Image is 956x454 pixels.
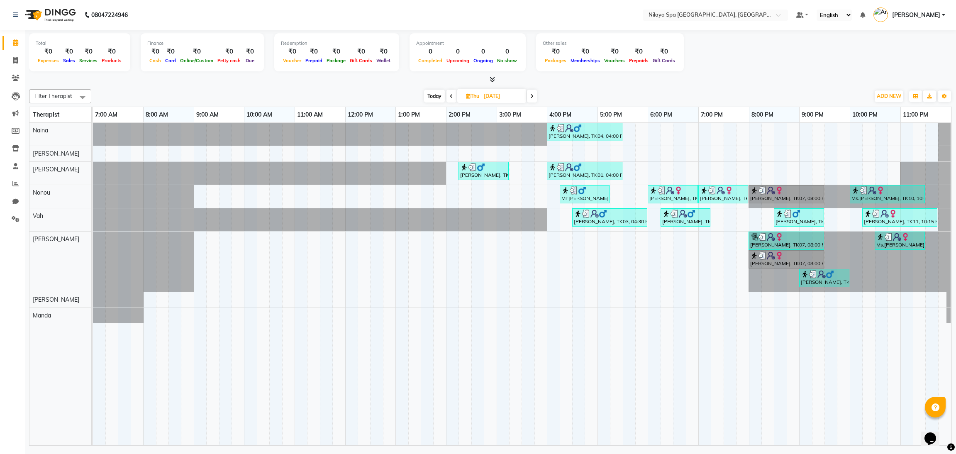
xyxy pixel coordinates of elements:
[61,58,77,63] span: Sales
[194,109,221,121] a: 9:00 AM
[424,90,445,103] span: Today
[699,109,725,121] a: 7:00 PM
[648,109,674,121] a: 6:00 PM
[396,109,422,121] a: 1:00 PM
[800,109,826,121] a: 9:00 PM
[495,58,519,63] span: No show
[33,127,48,134] span: Naina
[374,47,393,56] div: ₹0
[416,40,519,47] div: Appointment
[627,47,651,56] div: ₹0
[147,58,163,63] span: Cash
[33,235,79,243] span: [PERSON_NAME]
[100,47,124,56] div: ₹0
[33,166,79,173] span: [PERSON_NAME]
[374,58,393,63] span: Wallet
[481,90,523,103] input: 2025-09-25
[892,11,940,20] span: [PERSON_NAME]
[850,109,880,121] a: 10:00 PM
[548,124,622,140] div: [PERSON_NAME], TK04, 04:00 PM-05:30 PM, Traditional Swedish Relaxation Therapy 90 Min([DEMOGRAPHI...
[749,233,823,249] div: [PERSON_NAME], TK07, 08:00 PM-09:30 PM, [PERSON_NAME] 90 Min([DEMOGRAPHIC_DATA]))
[627,58,651,63] span: Prepaids
[775,210,823,225] div: [PERSON_NAME], TK08, 08:30 PM-09:30 PM, Balinese Massage Therapy 60 Min([DEMOGRAPHIC_DATA])
[877,93,901,99] span: ADD NEW
[921,421,948,446] iframe: chat widget
[243,47,257,56] div: ₹0
[178,58,215,63] span: Online/Custom
[348,58,374,63] span: Gift Cards
[36,47,61,56] div: ₹0
[651,58,677,63] span: Gift Cards
[749,186,823,202] div: [PERSON_NAME], TK07, 08:00 PM-09:30 PM, [PERSON_NAME] 90 Min([DEMOGRAPHIC_DATA]))
[598,109,624,121] a: 5:00 PM
[446,109,473,121] a: 2:00 PM
[147,47,163,56] div: ₹0
[33,312,51,319] span: Manda
[497,109,523,121] a: 3:00 PM
[33,296,79,303] span: [PERSON_NAME]
[444,58,471,63] span: Upcoming
[444,47,471,56] div: 0
[346,109,375,121] a: 12:00 PM
[33,189,50,196] span: Nonou
[568,47,602,56] div: ₹0
[416,58,444,63] span: Completed
[36,40,124,47] div: Total
[91,3,128,27] b: 08047224946
[749,251,823,267] div: [PERSON_NAME], TK07, 08:00 PM-09:30 PM, [PERSON_NAME] 90 Min([DEMOGRAPHIC_DATA]))
[215,47,243,56] div: ₹0
[147,40,257,47] div: Finance
[348,47,374,56] div: ₹0
[303,58,324,63] span: Prepaid
[77,58,100,63] span: Services
[303,47,324,56] div: ₹0
[178,47,215,56] div: ₹0
[163,47,178,56] div: ₹0
[649,186,697,202] div: [PERSON_NAME], TK07, 06:00 PM-07:00 PM, Balinese Massage Therapy 60 Min([DEMOGRAPHIC_DATA])
[547,109,573,121] a: 4:00 PM
[495,47,519,56] div: 0
[33,212,43,220] span: Vah
[543,58,568,63] span: Packages
[873,7,888,22] img: Anubhav
[144,109,170,121] a: 8:00 AM
[21,3,78,27] img: logo
[875,90,903,102] button: ADD NEW
[548,163,622,179] div: [PERSON_NAME], TK01, 04:00 PM-05:30 PM, Balinese Massage Therapy 90 Min([DEMOGRAPHIC_DATA])
[61,47,77,56] div: ₹0
[471,58,495,63] span: Ongoing
[651,47,677,56] div: ₹0
[851,186,924,202] div: Ms.[PERSON_NAME], TK10, 10:00 PM-11:30 PM, Deep Tissue Repair Therapy 90 Min([DEMOGRAPHIC_DATA])
[602,58,627,63] span: Vouchers
[295,109,325,121] a: 11:00 AM
[281,40,393,47] div: Redemption
[464,93,481,99] span: Thu
[471,47,495,56] div: 0
[543,47,568,56] div: ₹0
[244,58,256,63] span: Due
[863,210,936,225] div: [PERSON_NAME], TK11, 10:15 PM-11:45 PM, Deep Tissue Repair Therapy 90 Min([DEMOGRAPHIC_DATA])
[568,58,602,63] span: Memberships
[573,210,646,225] div: [PERSON_NAME], TK03, 04:30 PM-06:00 PM, Deep Tissue Repair Therapy 90 Min([DEMOGRAPHIC_DATA])
[876,233,924,249] div: Ms.[PERSON_NAME], TK12, 10:30 PM-12:00 AM, Deep Tissue Repair Therapy 90 Min([DEMOGRAPHIC_DATA])
[77,47,100,56] div: ₹0
[34,93,72,99] span: Filter Therapist
[543,40,677,47] div: Other sales
[215,58,243,63] span: Petty cash
[561,186,609,202] div: Mr [PERSON_NAME], TK05, 04:15 PM-05:15 PM, Balinese Massage Therapy 60 Min([DEMOGRAPHIC_DATA])
[602,47,627,56] div: ₹0
[244,109,274,121] a: 10:00 AM
[699,186,747,202] div: [PERSON_NAME], TK07, 07:00 PM-08:00 PM, Jamaican Sorrel- Multi Vitamin Anti-Ageing Facial([DEMOGR...
[459,163,508,179] div: [PERSON_NAME], TK02, 02:15 PM-03:15 PM, Deep Tissue Repair Therapy 60 Min([DEMOGRAPHIC_DATA])
[324,58,348,63] span: Package
[901,109,930,121] a: 11:00 PM
[661,210,710,225] div: [PERSON_NAME], TK06, 06:15 PM-07:15 PM, Sensory Rejuvne Aromatherapy 60 Min([DEMOGRAPHIC_DATA])
[36,58,61,63] span: Expenses
[33,150,79,157] span: [PERSON_NAME]
[749,109,776,121] a: 8:00 PM
[281,58,303,63] span: Voucher
[281,47,303,56] div: ₹0
[800,270,849,286] div: [PERSON_NAME], TK09, 09:00 PM-10:00 PM, [PERSON_NAME] 60 Min([DEMOGRAPHIC_DATA])
[163,58,178,63] span: Card
[100,58,124,63] span: Products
